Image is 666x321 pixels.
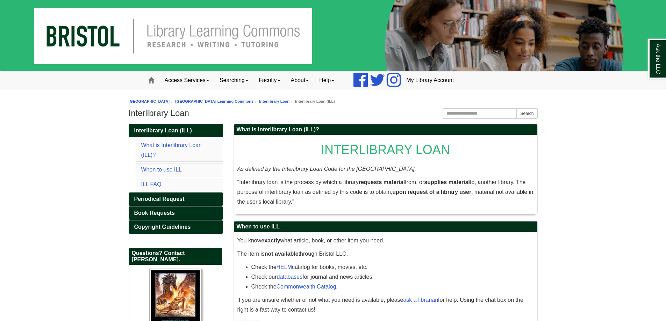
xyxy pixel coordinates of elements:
a: [GEOGRAPHIC_DATA] Learning Commons [175,99,253,103]
a: About [286,72,314,89]
a: Book Requests [129,206,223,220]
span: Book Requests [134,210,175,216]
h2: When to use ILL [234,221,537,232]
a: databases [277,274,302,280]
a: Commonwealth Catalog [277,284,336,290]
a: ask a librarian [403,297,438,303]
a: Searching [214,72,253,89]
span: "Interlibrary loan is the process by which a library from, or to, another library. The purpose of... [237,179,533,205]
em: As defined by the Interlibrary Loan Code for the [GEOGRAPHIC_DATA], [237,166,416,172]
strong: upon request of a library user [392,189,471,195]
span: Check the . [251,284,338,290]
a: Access Services [159,72,214,89]
span: Check the catalog for books, movies, etc. [251,264,368,270]
a: Interlibrary Loan (ILL) [129,124,223,137]
button: Search [516,108,537,119]
li: Interlibrary Loan (ILL) [289,98,335,105]
span: Check our for journal and news articles. [251,274,374,280]
span: INTERLIBRARY LOAN [321,143,450,157]
strong: supplies material [424,179,470,185]
a: Interlibrary Loan [259,99,289,103]
a: Help [314,72,339,89]
a: When to use ILL [141,167,182,173]
span: If you are unsure whether or not what you need is available, please for help. Using the chat box ... [237,297,523,313]
span: You know what article, book, or other item you need. [237,238,385,243]
h2: Questions? Contact [PERSON_NAME]. [129,248,222,265]
a: My Library Account [401,72,459,89]
h1: Interlibrary Loan [129,108,538,118]
span: Interlibrary Loan (ILL) [134,127,192,133]
span: The item is through Bristol LLC. [237,251,348,257]
a: ILL FAQ [141,181,162,187]
a: [GEOGRAPHIC_DATA] [129,99,170,103]
a: HELM [277,264,292,270]
strong: requests material [359,179,405,185]
h2: What is Interlibrary Loan (ILL)? [234,124,537,135]
span: Copyright Guidelines [134,224,191,230]
nav: breadcrumb [129,98,538,105]
strong: exactly [261,238,280,243]
a: Copyright Guidelines [129,220,223,234]
span: Periodical Request [134,196,185,202]
a: Periodical Request [129,192,223,206]
strong: not available [265,251,299,257]
a: What is Interlibrary Loan (ILL)? [141,142,202,158]
a: Faculty [253,72,286,89]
